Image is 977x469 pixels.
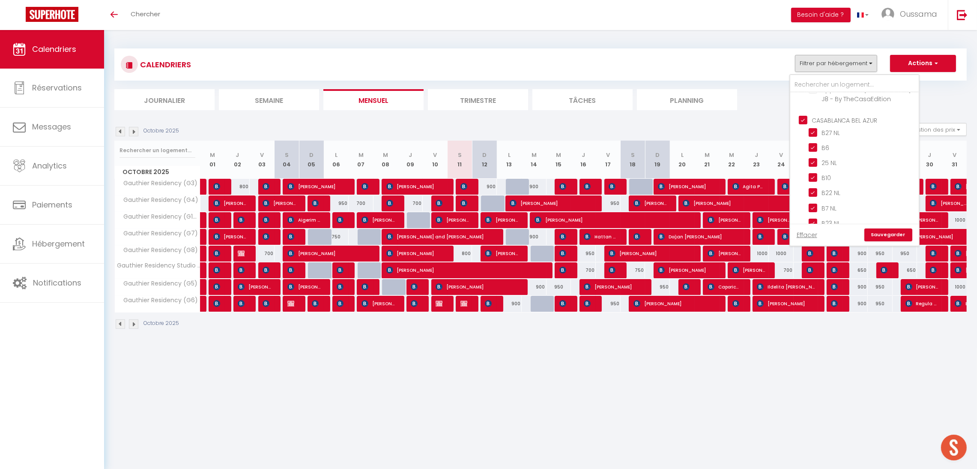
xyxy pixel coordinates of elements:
[411,295,419,312] span: [PERSON_NAME]
[905,228,965,245] span: [PERSON_NAME]
[559,178,568,195] span: [PERSON_NAME]
[881,8,894,21] img: ...
[32,44,76,54] span: Calendriers
[744,246,769,262] div: 1000
[460,178,469,195] span: [PERSON_NAME]
[532,151,537,159] abbr: M
[219,89,319,110] li: Semaine
[905,212,938,228] span: [PERSON_NAME]
[236,151,239,159] abbr: J
[864,228,912,241] a: Sauvegarder
[213,178,221,195] span: غرم الله الزهراني
[843,296,868,312] div: 900
[362,178,370,195] span: [PERSON_NAME]
[423,141,448,179] th: 10
[460,195,469,211] span: [PERSON_NAME]
[779,151,783,159] abbr: V
[460,295,469,312] span: [PERSON_NAME] BOOKING [PERSON_NAME]
[953,151,956,159] abbr: V
[917,141,942,179] th: 30
[497,296,522,312] div: 900
[213,262,221,278] span: [PERSON_NAME]
[116,296,200,305] span: Gauthier Residency (G6)
[116,229,200,238] span: Gauthier Residency (G7)
[324,229,349,245] div: 750
[559,262,568,278] span: [PERSON_NAME]
[309,151,314,159] abbr: D
[942,279,967,295] div: 1000
[582,151,585,159] abbr: J
[755,151,758,159] abbr: J
[362,279,370,295] span: [PERSON_NAME]
[115,166,200,178] span: Octobre 2025
[458,151,462,159] abbr: S
[732,262,765,278] span: [PERSON_NAME]
[633,228,642,245] span: [PERSON_NAME]
[596,141,621,179] th: 17
[448,246,472,262] div: 800
[621,141,645,179] th: 18
[263,178,271,195] span: [PERSON_NAME]
[769,262,794,278] div: 700
[359,151,364,159] abbr: M
[335,151,338,159] abbr: L
[596,195,621,211] div: 950
[522,179,547,195] div: 900
[448,141,472,179] th: 11
[386,178,444,195] span: [PERSON_NAME]
[559,295,568,312] span: [PERSON_NAME]
[683,279,691,295] span: [PERSON_NAME]
[200,212,205,228] a: [PERSON_NAME]
[213,195,246,211] span: [PERSON_NAME]
[769,141,794,179] th: 24
[472,179,497,195] div: 900
[114,89,215,110] li: Journalier
[532,89,633,110] li: Tâches
[116,195,201,205] span: Gauthier Residency (G4)
[705,151,710,159] abbr: M
[942,212,967,228] div: 1000
[386,245,444,262] span: [PERSON_NAME]
[797,230,817,240] a: Effacer
[955,178,974,195] span: [PERSON_NAME]
[275,141,299,179] th: 04
[138,55,191,74] h3: CALENDRIERS
[116,262,202,269] span: Gauthier Residency Studio (G1)
[485,295,493,312] span: [PERSON_NAME]
[831,279,839,295] span: [PERSON_NAME]
[584,295,592,312] span: [PERSON_NAME]
[337,295,345,312] span: [PERSON_NAME]
[433,151,437,159] abbr: V
[497,141,522,179] th: 13
[609,178,617,195] span: [PERSON_NAME]
[32,160,67,171] span: Analytics
[893,262,917,278] div: 650
[131,9,160,18] span: Chercher
[213,228,246,245] span: [PERSON_NAME]
[571,262,596,278] div: 700
[33,277,81,288] span: Notifications
[312,195,320,211] span: [PERSON_NAME]
[637,89,737,110] li: Planning
[200,262,205,279] a: [PERSON_NAME]
[807,245,815,262] span: [PERSON_NAME]
[928,151,931,159] abbr: J
[831,295,839,312] span: [PERSON_NAME]
[398,195,423,211] div: 700
[905,295,938,312] span: Regula Aberer
[116,179,200,188] span: Gauthier Residency (G3)
[324,141,349,179] th: 06
[238,295,246,312] span: [PERSON_NAME]
[631,151,635,159] abbr: S
[789,74,920,247] div: Filtrer par hébergement
[285,151,289,159] abbr: S
[337,212,345,228] span: Med amine BAADID
[324,195,349,211] div: 950
[757,279,815,295] span: Ildelita [PERSON_NAME]
[349,141,373,179] th: 07
[782,178,790,195] span: [PERSON_NAME]
[287,295,296,312] span: [PERSON_NAME]
[890,55,956,72] button: Actions
[633,195,666,211] span: [PERSON_NAME]
[373,141,398,179] th: 08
